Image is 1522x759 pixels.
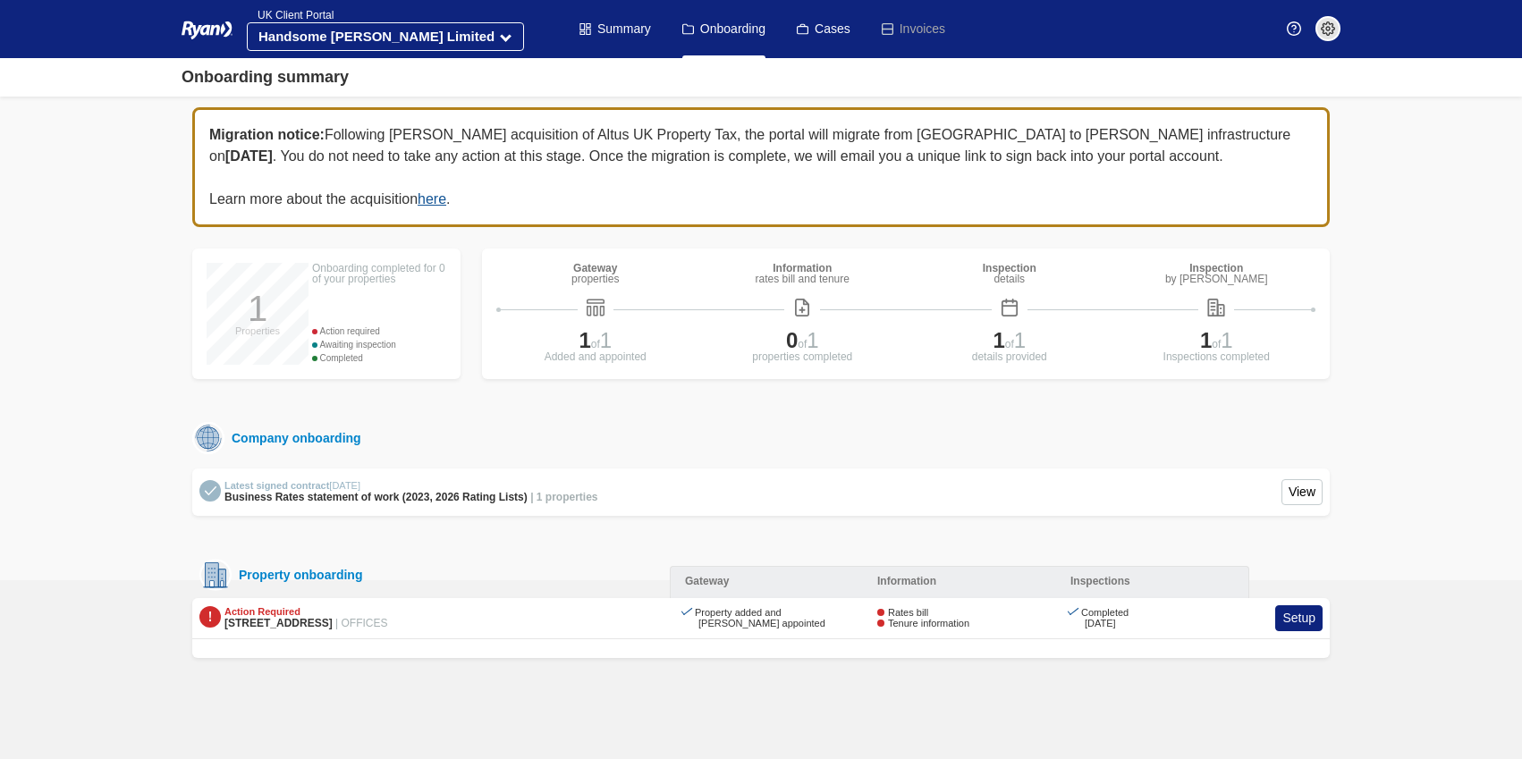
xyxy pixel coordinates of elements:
[877,607,969,619] div: Rates bill
[496,330,695,351] div: of
[571,274,619,284] div: properties
[684,607,849,629] div: Property added and [PERSON_NAME] appointed
[786,328,798,352] span: 0
[704,330,902,351] div: of
[232,568,362,582] div: Property onboarding
[224,429,361,448] div: Company onboarding
[1165,274,1268,284] div: by [PERSON_NAME]
[225,148,273,164] b: [DATE]
[224,606,387,618] div: Action Required
[579,328,590,352] span: 1
[192,107,1330,227] div: Following [PERSON_NAME] acquisition of Altus UK Property Tax, the portal will migrate from [GEOGR...
[1200,328,1212,352] span: 1
[335,617,387,629] span: | OFFICES
[1321,21,1335,36] img: settings
[1118,351,1316,362] div: Inspections completed
[1281,479,1323,505] a: View
[418,191,446,207] a: here
[530,491,597,503] span: | 1 properties
[1085,618,1116,628] time: [DATE]
[670,566,863,598] div: Gateway
[312,325,446,338] div: Action required
[224,491,528,503] span: Business Rates statement of work (2023, 2026 Rating Lists)
[247,9,334,21] span: UK Client Portal
[910,351,1109,362] div: details provided
[1165,263,1268,274] div: Inspection
[756,263,850,274] div: Information
[224,480,598,492] div: Latest signed contract
[571,263,619,274] div: Gateway
[1118,330,1316,351] div: of
[329,480,360,491] time: [DATE]
[258,29,495,44] strong: Handsome [PERSON_NAME] Limited
[209,127,325,142] b: Migration notice:
[1056,566,1249,598] div: Inspections
[910,330,1109,351] div: of
[807,328,818,352] span: 1
[1221,328,1232,352] span: 1
[247,22,524,51] button: Handsome [PERSON_NAME] Limited
[312,338,446,351] div: Awaiting inspection
[1287,21,1301,36] img: Help
[1070,607,1129,629] div: Completed
[1014,328,1026,352] span: 1
[863,566,1056,598] div: Information
[704,351,902,362] div: properties completed
[983,274,1036,284] div: details
[182,65,349,89] div: Onboarding summary
[993,328,1004,352] span: 1
[756,274,850,284] div: rates bill and tenure
[877,618,969,629] div: Tenure information
[224,617,333,629] span: [STREET_ADDRESS]
[1275,605,1323,631] a: Setup
[312,351,446,365] div: Completed
[600,328,612,352] span: 1
[983,263,1036,274] div: Inspection
[312,263,446,284] div: Onboarding completed for 0 of your properties
[496,351,695,362] div: Added and appointed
